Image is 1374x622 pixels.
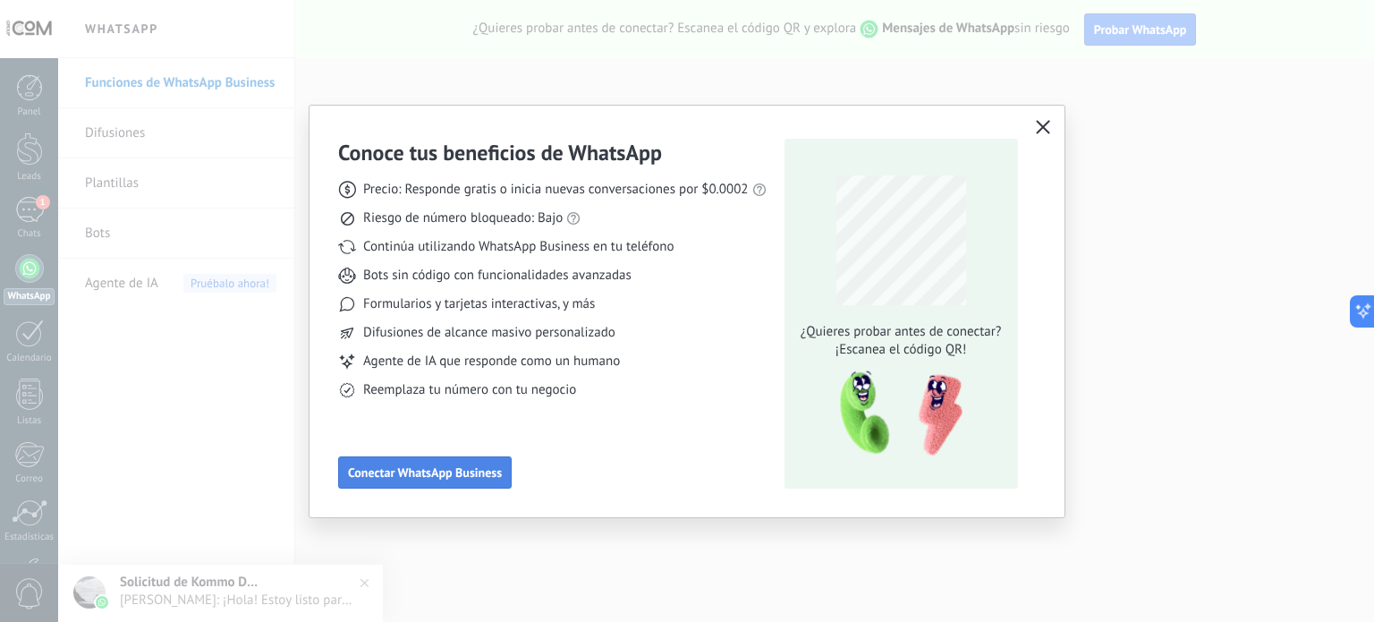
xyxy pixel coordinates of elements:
[795,341,1006,359] span: ¡Escanea el código QR!
[348,466,502,479] span: Conectar WhatsApp Business
[795,323,1006,341] span: ¿Quieres probar antes de conectar?
[825,366,966,462] img: qr-pic-1x.png
[338,139,662,166] h3: Conoce tus beneficios de WhatsApp
[363,238,674,256] span: Continúa utilizando WhatsApp Business en tu teléfono
[363,209,563,227] span: Riesgo de número bloqueado: Bajo
[363,181,749,199] span: Precio: Responde gratis o inicia nuevas conversaciones por $0.0002
[363,295,595,313] span: Formularios y tarjetas interactivas, y más
[363,381,576,399] span: Reemplaza tu número con tu negocio
[363,267,632,285] span: Bots sin código con funcionalidades avanzadas
[363,324,615,342] span: Difusiones de alcance masivo personalizado
[338,456,512,489] button: Conectar WhatsApp Business
[363,353,620,371] span: Agente de IA que responde como un humano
